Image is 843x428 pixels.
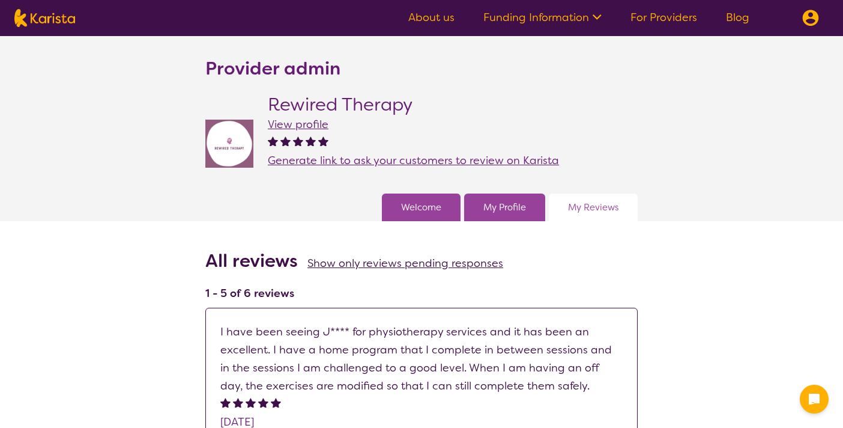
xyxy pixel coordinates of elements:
[568,198,618,216] a: My Reviews
[726,10,749,25] a: Blog
[205,120,253,168] img: jovdti8ilrgkpezhq0s9.png
[483,198,526,216] a: My Profile
[220,323,623,395] p: I have been seeing J**** for physiotherapy services and it has been an excellent. I have a home p...
[293,136,303,146] img: fullstar
[401,198,441,216] a: Welcome
[258,397,268,408] img: fullstar
[205,286,638,301] h4: 1 - 5 of 6 reviews
[246,397,256,408] img: fullstar
[280,136,291,146] img: fullstar
[268,151,559,170] a: Generate link to ask your customers to review on Karista
[205,250,298,272] h2: All reviews
[268,153,559,168] span: Generate link to ask your customers to review on Karista
[268,94,559,115] h2: Rewired Therapy
[268,117,328,132] a: View profile
[318,136,328,146] img: fullstar
[306,136,316,146] img: fullstar
[271,397,281,408] img: fullstar
[307,256,503,271] a: Show only reviews pending responses
[220,397,231,408] img: fullstar
[802,10,819,26] img: menu
[268,136,278,146] img: fullstar
[630,10,697,25] a: For Providers
[14,9,75,27] img: Karista logo
[483,10,602,25] a: Funding Information
[205,58,340,79] h2: Provider admin
[233,397,243,408] img: fullstar
[408,10,455,25] a: About us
